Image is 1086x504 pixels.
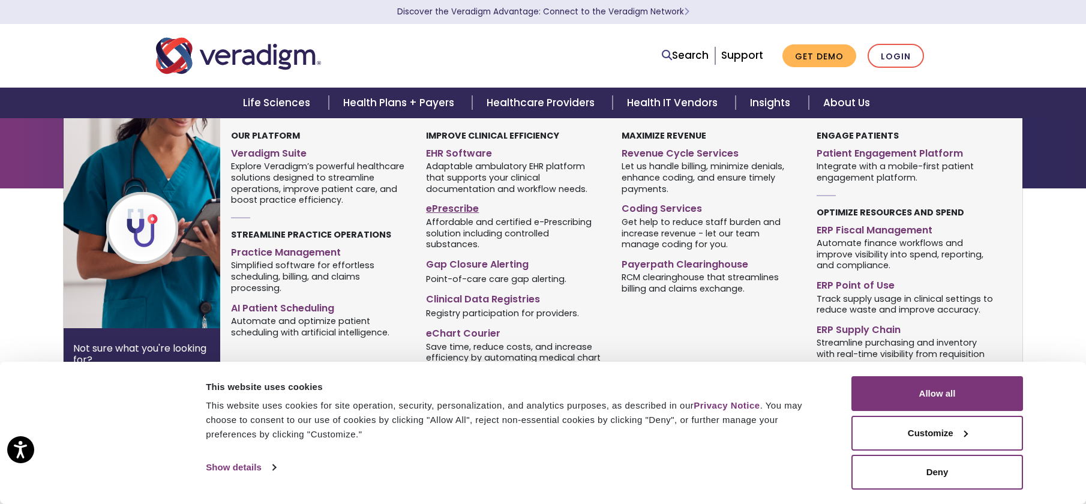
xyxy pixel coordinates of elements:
[817,292,994,316] span: Track supply usage in clinical settings to reduce waste and improve accuracy.
[426,340,603,375] span: Save time, reduce costs, and increase efficiency by automating medical chart retrieval.
[231,160,408,206] span: Explore Veradigm’s powerful healthcare solutions designed to streamline operations, improve patie...
[231,143,408,160] a: Veradigm Suite
[622,215,799,250] span: Get help to reduce staff burden and increase revenue - let our team manage coding for you.
[73,343,211,365] p: Not sure what you're looking for?
[622,130,706,142] strong: Maximize Revenue
[782,44,856,68] a: Get Demo
[231,298,408,315] a: AI Patient Scheduling
[868,44,924,68] a: Login
[206,380,824,394] div: This website uses cookies
[622,271,799,295] span: RCM clearinghouse that streamlines billing and claims exchange.
[426,198,603,215] a: ePrescribe
[736,88,808,118] a: Insights
[231,229,391,241] strong: Streamline Practice Operations
[662,47,709,64] a: Search
[426,307,579,319] span: Registry participation for providers.
[426,160,603,195] span: Adaptable ambulatory EHR platform that supports your clinical documentation and workflow needs.
[231,259,408,294] span: Simplified software for effortless scheduling, billing, and claims processing.
[426,130,559,142] strong: Improve Clinical Efficiency
[817,319,994,337] a: ERP Supply Chain
[64,118,257,328] img: Healthcare Provider
[229,88,328,118] a: Life Sciences
[622,160,799,195] span: Let us handle billing, minimize denials, enhance coding, and ensure timely payments.
[156,36,321,76] img: Veradigm logo
[206,458,275,476] a: Show details
[622,143,799,160] a: Revenue Cycle Services
[817,206,964,218] strong: Optimize Resources and Spend
[231,314,408,338] span: Automate and optimize patient scheduling with artificial intelligence.
[426,272,566,284] span: Point-of-care care gap alerting.
[231,130,300,142] strong: Our Platform
[426,323,603,340] a: eChart Courier
[622,254,799,271] a: Payerpath Clearinghouse
[817,337,994,371] span: Streamline purchasing and inventory with real-time visibility from requisition to delivery.
[851,376,1023,411] button: Allow all
[231,242,408,259] a: Practice Management
[329,88,472,118] a: Health Plans + Payers
[622,198,799,215] a: Coding Services
[721,48,763,62] a: Support
[817,236,994,271] span: Automate finance workflows and improve visibility into spend, reporting, and compliance.
[817,220,994,237] a: ERP Fiscal Management
[426,254,603,271] a: Gap Closure Alerting
[851,455,1023,490] button: Deny
[472,88,613,118] a: Healthcare Providers
[817,130,899,142] strong: Engage Patients
[613,88,736,118] a: Health IT Vendors
[817,275,994,292] a: ERP Point of Use
[694,400,760,410] a: Privacy Notice
[817,160,994,184] span: Integrate with a mobile-first patient engagement platform.
[851,416,1023,451] button: Customize
[397,6,689,17] a: Discover the Veradigm Advantage: Connect to the Veradigm NetworkLearn More
[426,143,603,160] a: EHR Software
[809,88,884,118] a: About Us
[684,6,689,17] span: Learn More
[426,215,603,250] span: Affordable and certified e-Prescribing solution including controlled substances.
[817,143,994,160] a: Patient Engagement Platform
[206,398,824,442] div: This website uses cookies for site operation, security, personalization, and analytics purposes, ...
[426,289,603,306] a: Clinical Data Registries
